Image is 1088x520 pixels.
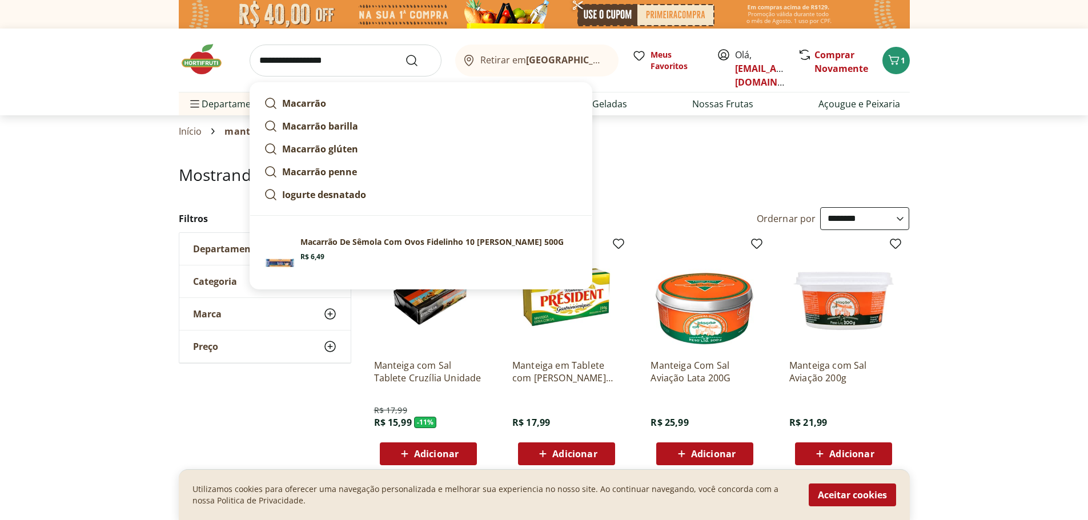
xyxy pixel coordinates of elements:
[179,265,351,297] button: Categoria
[192,483,795,506] p: Utilizamos cookies para oferecer uma navegação personalizada e melhorar sua experiencia no nosso ...
[692,97,753,111] a: Nossas Frutas
[512,359,621,384] a: Manteiga em Tablete com [PERSON_NAME] Président 200g
[300,236,564,248] p: Macarrão De Sêmola Com Ovos Fidelinho 10 [PERSON_NAME] 500G
[374,405,407,416] span: R$ 17,99
[789,359,898,384] a: Manteiga com Sal Aviação 200g
[651,359,759,384] a: Manteiga Com Sal Aviação Lata 200G
[829,449,874,458] span: Adicionar
[193,341,218,352] span: Preço
[259,160,583,183] a: Macarrão penne
[735,48,786,89] span: Olá,
[795,442,892,465] button: Adicionar
[380,442,477,465] button: Adicionar
[518,442,615,465] button: Adicionar
[651,416,688,429] span: R$ 25,99
[193,243,260,255] span: Departamento
[188,90,270,118] span: Departamentos
[789,416,827,429] span: R$ 21,99
[193,276,237,287] span: Categoria
[651,49,703,72] span: Meus Favoritos
[480,55,607,65] span: Retirar em
[374,359,483,384] a: Manteiga com Sal Tablete Cruzília Unidade
[259,92,583,115] a: Macarrão
[259,183,583,206] a: Iogurte desnatado
[809,483,896,506] button: Aceitar cookies
[224,126,285,136] span: manteiga sal
[259,232,583,273] a: PrincipalMacarrão De Sêmola Com Ovos Fidelinho 10 [PERSON_NAME] 500GR$ 6,49
[282,97,326,110] strong: Macarrão
[179,42,236,76] img: Hortifruti
[414,417,437,428] span: - 11 %
[512,416,550,429] span: R$ 17,99
[789,241,898,350] img: Manteiga com Sal Aviação 200g
[882,47,910,74] button: Carrinho
[651,241,759,350] img: Manteiga Com Sal Aviação Lata 200G
[179,233,351,265] button: Departamento
[512,241,621,350] img: Manteiga em Tablete com Sal Président 200g
[282,166,357,178] strong: Macarrão penne
[818,97,900,111] a: Açougue e Peixaria
[455,45,619,76] button: Retirar em[GEOGRAPHIC_DATA]/[GEOGRAPHIC_DATA]
[414,449,459,458] span: Adicionar
[179,126,202,136] a: Início
[188,90,202,118] button: Menu
[300,252,324,261] span: R$ 6,49
[250,45,441,76] input: search
[901,55,905,66] span: 1
[405,54,432,67] button: Submit Search
[552,449,597,458] span: Adicionar
[282,143,358,155] strong: Macarrão glúten
[179,207,351,230] h2: Filtros
[264,236,296,268] img: Principal
[179,298,351,330] button: Marca
[282,188,366,201] strong: Iogurte desnatado
[632,49,703,72] a: Meus Favoritos
[814,49,868,75] a: Comprar Novamente
[374,416,412,429] span: R$ 15,99
[179,166,910,184] h1: Mostrando resultados para:
[282,120,358,132] strong: Macarrão barilla
[259,115,583,138] a: Macarrão barilla
[259,138,583,160] a: Macarrão glúten
[526,54,718,66] b: [GEOGRAPHIC_DATA]/[GEOGRAPHIC_DATA]
[193,308,222,320] span: Marca
[757,212,816,225] label: Ordernar por
[691,449,736,458] span: Adicionar
[656,442,753,465] button: Adicionar
[735,62,814,88] a: [EMAIL_ADDRESS][DOMAIN_NAME]
[374,241,483,350] img: Manteiga com Sal Tablete Cruzília Unidade
[179,330,351,362] button: Preço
